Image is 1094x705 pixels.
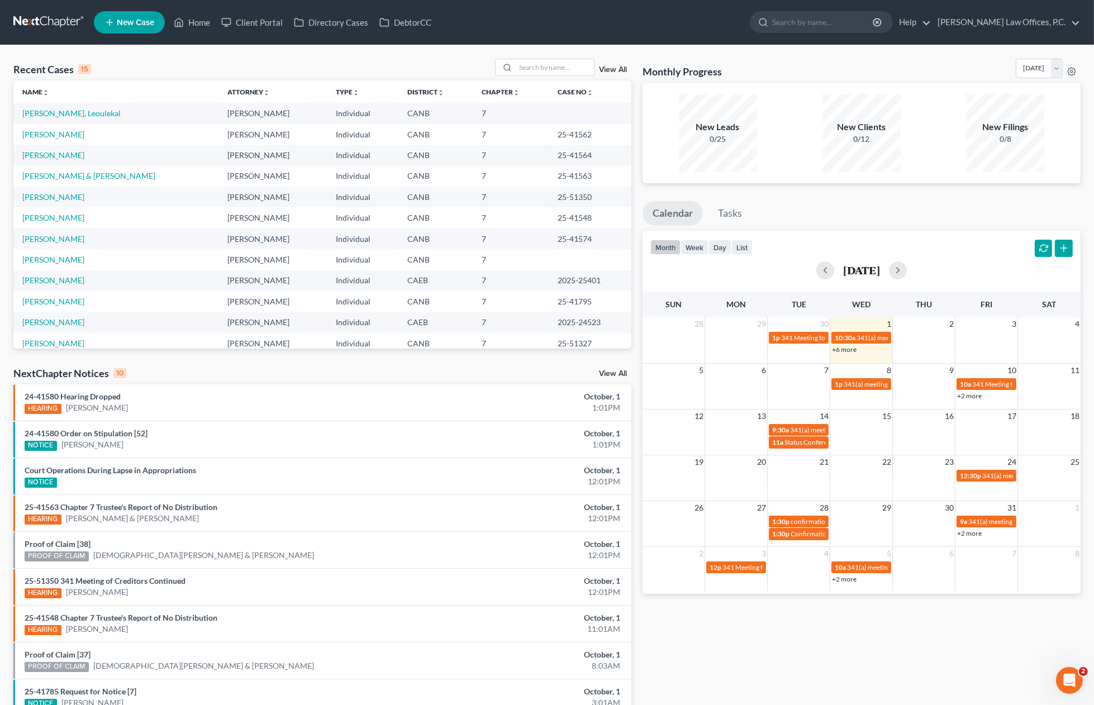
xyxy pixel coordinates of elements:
[218,312,327,333] td: [PERSON_NAME]
[1006,501,1017,515] span: 31
[756,501,767,515] span: 27
[336,88,359,96] a: Typeunfold_more
[772,438,783,446] span: 11a
[960,380,971,388] span: 10a
[981,299,992,309] span: Fri
[881,455,892,469] span: 22
[398,103,473,123] td: CANB
[263,89,270,96] i: unfold_more
[218,103,327,123] td: [PERSON_NAME]
[25,539,91,549] a: Proof of Claim [38]
[1006,364,1017,377] span: 10
[772,517,789,526] span: 1:30p
[374,12,437,32] a: DebtorCC
[643,65,722,78] h3: Monthly Progress
[790,426,952,434] span: 341(a) meeting for [PERSON_NAME] [PERSON_NAME]
[708,240,731,255] button: day
[25,551,89,561] div: PROOF OF CLAIM
[429,575,620,587] div: October, 1
[784,438,902,446] span: Status Conference for [PERSON_NAME]
[218,145,327,165] td: [PERSON_NAME]
[25,478,57,488] div: NOTICE
[429,623,620,635] div: 11:01AM
[473,166,549,187] td: 7
[327,291,398,312] td: Individual
[327,124,398,145] td: Individual
[473,312,549,333] td: 7
[61,439,123,450] a: [PERSON_NAME]
[429,660,620,671] div: 8:03AM
[429,439,620,450] div: 1:01PM
[792,299,806,309] span: Tue
[881,501,892,515] span: 29
[398,249,473,270] td: CANB
[665,299,682,309] span: Sun
[1006,455,1017,469] span: 24
[549,124,631,145] td: 25-41562
[218,207,327,228] td: [PERSON_NAME]
[966,134,1044,145] div: 0/8
[429,402,620,413] div: 1:01PM
[932,12,1080,32] a: [PERSON_NAME] Law Offices, P.C.
[549,166,631,187] td: 25-41563
[857,334,964,342] span: 341(a) meeting for [PERSON_NAME]
[473,124,549,145] td: 7
[429,513,620,524] div: 12:01PM
[698,547,705,560] span: 2
[772,12,874,32] input: Search by name...
[473,291,549,312] td: 7
[93,550,314,561] a: [DEMOGRAPHIC_DATA][PERSON_NAME] & [PERSON_NAME]
[693,455,705,469] span: 19
[549,207,631,228] td: 25-41548
[327,228,398,249] td: Individual
[218,187,327,207] td: [PERSON_NAME]
[781,334,882,342] span: 341 Meeting for [PERSON_NAME]
[13,63,91,76] div: Recent Cases
[288,12,374,32] a: Directory Cases
[756,409,767,423] span: 13
[66,402,128,413] a: [PERSON_NAME]
[549,145,631,165] td: 25-41564
[429,550,620,561] div: 12:01PM
[473,145,549,165] td: 7
[1079,667,1088,676] span: 2
[886,547,892,560] span: 5
[353,89,359,96] i: unfold_more
[218,166,327,187] td: [PERSON_NAME]
[1056,667,1083,694] iframe: Intercom live chat
[429,686,620,697] div: October, 1
[791,517,1049,526] span: confirmation hearing for [DEMOGRAPHIC_DATA][PERSON_NAME] & [PERSON_NAME]
[1042,299,1056,309] span: Sat
[1074,317,1081,331] span: 4
[698,364,705,377] span: 5
[760,364,767,377] span: 6
[819,455,830,469] span: 21
[819,501,830,515] span: 28
[835,380,843,388] span: 1p
[549,187,631,207] td: 25-51350
[113,368,126,378] div: 10
[843,264,880,276] h2: [DATE]
[429,587,620,598] div: 12:01PM
[679,121,757,134] div: New Leads
[599,66,627,74] a: View All
[852,299,871,309] span: Wed
[327,166,398,187] td: Individual
[216,12,288,32] a: Client Portal
[22,192,84,202] a: [PERSON_NAME]
[1074,547,1081,560] span: 8
[835,334,855,342] span: 10:30a
[944,409,955,423] span: 16
[398,333,473,354] td: CANB
[1069,364,1081,377] span: 11
[429,502,620,513] div: October, 1
[398,124,473,145] td: CANB
[823,364,830,377] span: 7
[25,662,89,672] div: PROOF OF CLAIM
[429,539,620,550] div: October, 1
[327,312,398,333] td: Individual
[650,240,681,255] button: month
[558,88,593,96] a: Case Nounfold_more
[791,530,1052,538] span: Confirmation Hearing for [DEMOGRAPHIC_DATA][PERSON_NAME] & [PERSON_NAME]
[429,391,620,402] div: October, 1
